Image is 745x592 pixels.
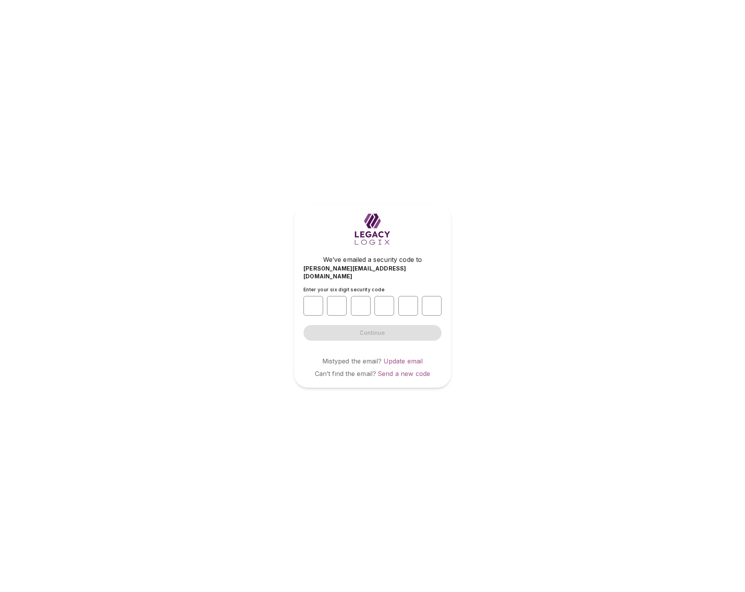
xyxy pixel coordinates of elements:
span: Can’t find the email? [315,370,376,378]
a: Send a new code [378,370,430,378]
span: [PERSON_NAME][EMAIL_ADDRESS][DOMAIN_NAME] [303,265,442,280]
span: Mistyped the email? [322,357,382,365]
span: Enter your six digit security code [303,287,385,292]
span: We’ve emailed a security code to [323,255,422,264]
a: Update email [383,357,423,365]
